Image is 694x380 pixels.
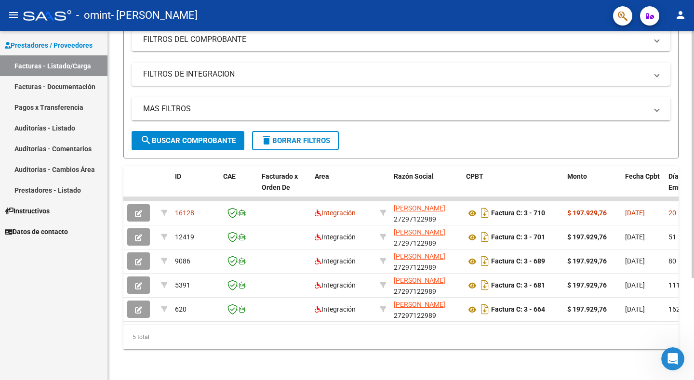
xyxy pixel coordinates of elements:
span: Monto [567,172,587,180]
span: ID [175,172,181,180]
strong: Factura C: 3 - 710 [491,210,545,217]
span: 5391 [175,281,190,289]
datatable-header-cell: Monto [563,166,621,209]
span: 16128 [175,209,194,217]
span: [PERSON_NAME] [394,204,445,212]
strong: $ 197.929,76 [567,281,607,289]
datatable-header-cell: CAE [219,166,258,209]
mat-panel-title: FILTROS DE INTEGRACION [143,69,647,79]
span: 20 [668,209,676,217]
span: [PERSON_NAME] [394,228,445,236]
span: [DATE] [625,233,645,241]
mat-icon: person [675,9,686,21]
span: 620 [175,305,187,313]
span: Fecha Cpbt [625,172,660,180]
span: Integración [315,233,356,241]
span: Integración [315,305,356,313]
mat-icon: menu [8,9,19,21]
strong: Factura C: 3 - 689 [491,258,545,265]
mat-panel-title: FILTROS DEL COMPROBANTE [143,34,647,45]
span: Prestadores / Proveedores [5,40,93,51]
div: 27297122989 [394,275,458,295]
span: 12419 [175,233,194,241]
span: Instructivos [5,206,50,216]
strong: $ 197.929,76 [567,257,607,265]
div: 27297122989 [394,299,458,319]
i: Descargar documento [479,205,491,221]
span: [DATE] [625,305,645,313]
span: 162 [668,305,680,313]
iframe: Intercom live chat [661,347,684,370]
strong: $ 197.929,76 [567,233,607,241]
span: - omint [76,5,111,26]
datatable-header-cell: Fecha Cpbt [621,166,665,209]
span: Razón Social [394,172,434,180]
i: Descargar documento [479,277,491,293]
span: 80 [668,257,676,265]
mat-icon: search [140,134,152,146]
span: 51 [668,233,676,241]
span: [PERSON_NAME] [394,276,445,284]
mat-expansion-panel-header: MAS FILTROS [132,97,670,120]
strong: Factura C: 3 - 681 [491,282,545,289]
span: [PERSON_NAME] [394,252,445,260]
datatable-header-cell: Facturado x Orden De [258,166,311,209]
span: Area [315,172,329,180]
i: Descargar documento [479,229,491,245]
span: Borrar Filtros [261,136,330,145]
strong: $ 197.929,76 [567,209,607,217]
i: Descargar documento [479,301,491,317]
mat-expansion-panel-header: FILTROS DEL COMPROBANTE [132,28,670,51]
button: Borrar Filtros [252,131,339,150]
div: 5 total [123,325,679,349]
span: [PERSON_NAME] [394,301,445,308]
span: Integración [315,209,356,217]
mat-expansion-panel-header: FILTROS DE INTEGRACION [132,63,670,86]
div: 27297122989 [394,251,458,271]
datatable-header-cell: Area [311,166,376,209]
span: [DATE] [625,281,645,289]
span: Datos de contacto [5,226,68,237]
i: Descargar documento [479,253,491,269]
datatable-header-cell: Razón Social [390,166,462,209]
span: Facturado x Orden De [262,172,298,191]
span: [DATE] [625,209,645,217]
button: Buscar Comprobante [132,131,244,150]
span: CPBT [466,172,483,180]
mat-panel-title: MAS FILTROS [143,104,647,114]
span: 111 [668,281,680,289]
div: 27297122989 [394,203,458,223]
datatable-header-cell: ID [171,166,219,209]
span: - [PERSON_NAME] [111,5,198,26]
span: CAE [223,172,236,180]
mat-icon: delete [261,134,272,146]
strong: Factura C: 3 - 701 [491,234,545,241]
span: Integración [315,281,356,289]
span: Integración [315,257,356,265]
datatable-header-cell: CPBT [462,166,563,209]
div: 27297122989 [394,227,458,247]
span: 9086 [175,257,190,265]
strong: $ 197.929,76 [567,305,607,313]
span: [DATE] [625,257,645,265]
strong: Factura C: 3 - 664 [491,306,545,314]
span: Buscar Comprobante [140,136,236,145]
